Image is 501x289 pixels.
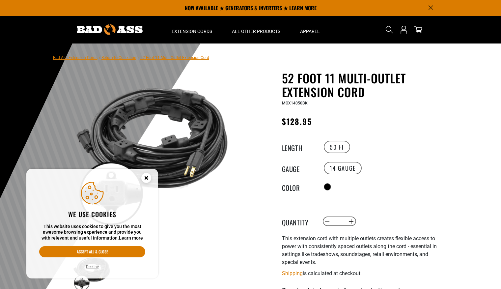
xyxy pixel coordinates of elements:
[53,55,97,60] a: Bad Ass Extension Cords
[162,16,222,43] summary: Extension Cords
[282,101,308,105] span: MOX14050BK
[282,183,315,191] legend: Color
[282,71,443,99] h1: 52 Foot 11 Multi-Outlet Extension Cord
[384,24,395,35] summary: Search
[101,55,136,60] a: Return to Collection
[222,16,290,43] summary: All Other Products
[282,235,437,265] span: This extension cord with multiple outlets creates flexible access to power with consistently spac...
[282,270,303,276] a: Shipping
[324,141,350,153] label: 50 FT
[282,143,315,151] legend: Length
[26,169,158,279] aside: Cookie Consent
[232,28,280,34] span: All Other Products
[140,55,209,60] span: 52 Foot 11 Multi-Outlet Extension Cord
[53,53,209,61] nav: breadcrumbs
[282,115,312,127] span: $128.95
[39,224,145,241] p: This website uses cookies to give you the most awesome browsing experience and provide you with r...
[39,210,145,218] h2: We use cookies
[282,217,315,226] label: Quantity
[138,55,139,60] span: ›
[119,235,143,241] a: Learn more
[99,55,100,60] span: ›
[72,72,231,231] img: black
[39,246,145,257] button: Accept all & close
[77,24,143,35] img: Bad Ass Extension Cords
[172,28,212,34] span: Extension Cords
[300,28,320,34] span: Apparel
[282,164,315,172] legend: Gauge
[282,269,443,278] div: is calculated at checkout.
[324,162,362,174] label: 14 Gauge
[84,264,101,270] button: Decline
[290,16,330,43] summary: Apparel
